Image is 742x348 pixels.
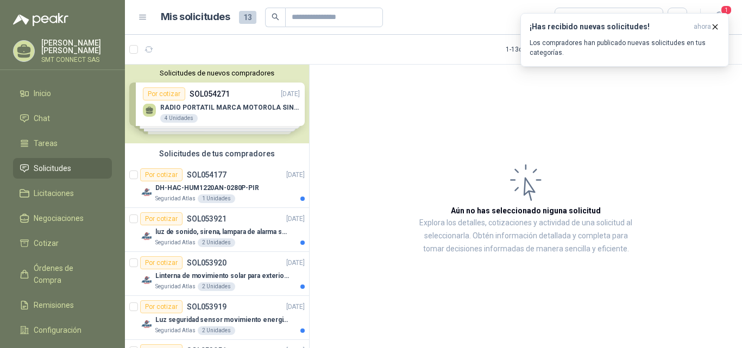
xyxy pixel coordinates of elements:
[286,214,305,224] p: [DATE]
[187,171,227,179] p: SOL054177
[140,256,183,269] div: Por cotizar
[13,208,112,229] a: Negociaciones
[41,39,112,54] p: [PERSON_NAME] [PERSON_NAME]
[451,205,601,217] h3: Aún no has seleccionado niguna solicitud
[140,318,153,331] img: Company Logo
[125,65,309,143] div: Solicitudes de nuevos compradoresPor cotizarSOL054271[DATE] RADIO PORTATIL MARCA MOTOROLA SIN PAN...
[34,237,59,249] span: Cotizar
[286,302,305,312] p: [DATE]
[34,324,81,336] span: Configuración
[13,13,68,26] img: Logo peakr
[34,87,51,99] span: Inicio
[125,143,309,164] div: Solicitudes de tus compradores
[41,56,112,63] p: SMT CONNECT SAS
[13,258,112,290] a: Órdenes de Compra
[13,158,112,179] a: Solicitudes
[125,296,309,340] a: Por cotizarSOL053919[DATE] Company LogoLuz seguridad sensor movimiento energia solarSeguridad Atl...
[272,13,279,21] span: search
[286,258,305,268] p: [DATE]
[155,238,196,247] p: Seguridad Atlas
[140,274,153,287] img: Company Logo
[286,170,305,180] p: [DATE]
[198,194,235,203] div: 1 Unidades
[155,326,196,335] p: Seguridad Atlas
[129,69,305,77] button: Solicitudes de nuevos compradores
[187,259,227,267] p: SOL053920
[125,252,309,296] a: Por cotizarSOL053920[DATE] Company LogoLinterna de movimiento solar para exteriores con 77 ledsSe...
[155,194,196,203] p: Seguridad Atlas
[239,11,256,24] span: 13
[13,133,112,154] a: Tareas
[418,217,633,256] p: Explora los detalles, cotizaciones y actividad de una solicitud al seleccionarla. Obtén informaci...
[198,326,235,335] div: 2 Unidades
[198,282,235,291] div: 2 Unidades
[155,282,196,291] p: Seguridad Atlas
[13,295,112,315] a: Remisiones
[530,22,689,31] h3: ¡Has recibido nuevas solicitudes!
[34,262,102,286] span: Órdenes de Compra
[140,212,183,225] div: Por cotizar
[34,299,74,311] span: Remisiones
[34,187,74,199] span: Licitaciones
[530,38,720,58] p: Los compradores han publicado nuevas solicitudes en tus categorías.
[140,186,153,199] img: Company Logo
[34,112,50,124] span: Chat
[140,168,183,181] div: Por cotizar
[187,303,227,311] p: SOL053919
[562,11,584,23] div: Todas
[155,227,291,237] p: luz de sonido, sirena, lampara de alarma solar
[198,238,235,247] div: 2 Unidades
[155,271,291,281] p: Linterna de movimiento solar para exteriores con 77 leds
[13,233,112,254] a: Cotizar
[13,183,112,204] a: Licitaciones
[13,83,112,104] a: Inicio
[720,5,732,15] span: 1
[125,164,309,208] a: Por cotizarSOL054177[DATE] Company LogoDH-HAC-HUM1220AN-0280P-PIRSeguridad Atlas1 Unidades
[161,9,230,25] h1: Mis solicitudes
[155,183,259,193] p: DH-HAC-HUM1220AN-0280P-PIR
[34,212,84,224] span: Negociaciones
[155,315,291,325] p: Luz seguridad sensor movimiento energia solar
[34,137,58,149] span: Tareas
[520,13,729,67] button: ¡Has recibido nuevas solicitudes!ahora Los compradores han publicado nuevas solicitudes en tus ca...
[125,208,309,252] a: Por cotizarSOL053921[DATE] Company Logoluz de sonido, sirena, lampara de alarma solarSeguridad At...
[140,300,183,313] div: Por cotizar
[187,215,227,223] p: SOL053921
[13,108,112,129] a: Chat
[506,41,569,58] div: 1 - 13 de 13
[140,230,153,243] img: Company Logo
[34,162,71,174] span: Solicitudes
[709,8,729,27] button: 1
[13,320,112,340] a: Configuración
[694,22,711,31] span: ahora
